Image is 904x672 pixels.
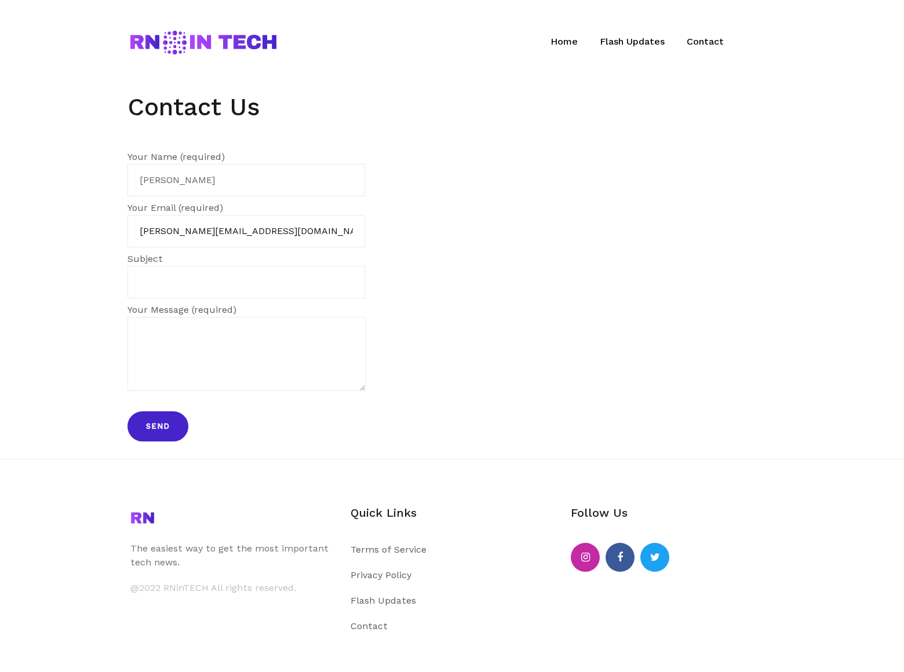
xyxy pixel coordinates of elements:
[351,569,411,580] a: Privacy Policy
[551,35,578,50] a: Home
[127,150,392,196] label: Your Name (required)
[351,595,416,606] a: Flash Updates
[351,620,388,631] a: Contact
[127,215,365,247] input: Your Email (required)
[130,582,296,593] span: @2022 RNinTECH All rights reserved.
[127,411,188,441] input: Send
[127,303,392,395] label: Your Message (required)
[127,201,392,247] label: Your Email (required)
[130,542,333,569] p: The easiest way to get the most important tech news.
[130,506,155,530] img: RN
[600,35,665,50] a: Flash Updates
[127,164,365,196] input: Your Name (required)
[127,252,392,298] label: Subject
[127,317,366,391] textarea: Your Message (required)
[130,31,276,54] img: RN in TECH
[351,544,427,555] a: Terms of Service
[687,35,724,50] a: Contact
[351,506,553,520] h3: Quick Links
[571,506,774,520] h3: Follow Us
[127,266,365,298] input: Subject
[127,93,777,121] h2: Contact Us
